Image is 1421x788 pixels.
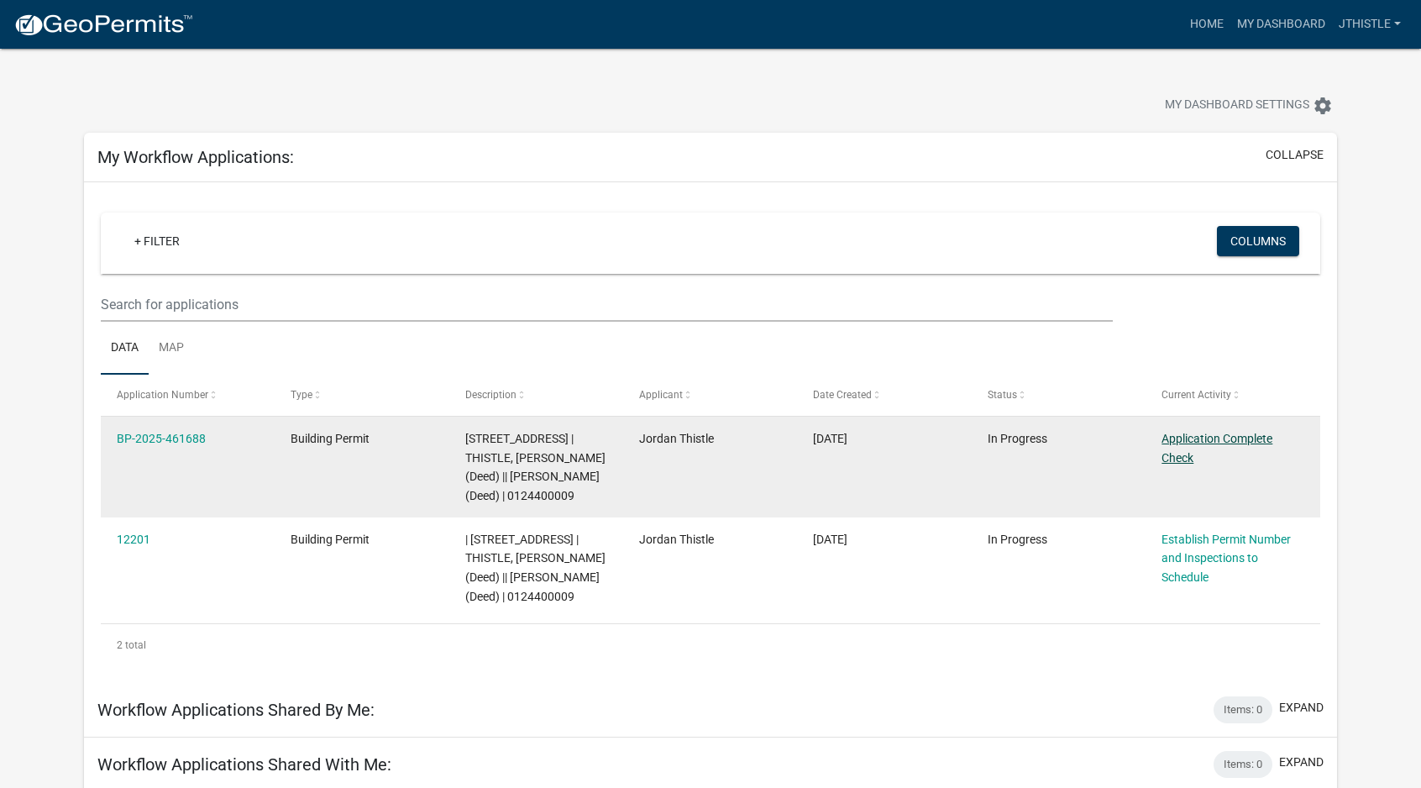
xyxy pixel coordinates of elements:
span: Building Permit [291,432,370,445]
a: Application Complete Check [1161,432,1272,465]
span: | 10362 N 83RD AVE W | THISTLE, JORDAN R (Deed) || THISTLE, JESSICA C (Deed) | 0124400009 [465,533,606,603]
span: Status [988,389,1017,401]
a: Map [149,322,194,376]
button: collapse [1266,146,1324,164]
datatable-header-cell: Date Created [797,375,971,415]
a: + Filter [121,226,193,256]
span: Current Activity [1161,389,1231,401]
datatable-header-cell: Description [448,375,622,415]
span: 08/10/2021 [813,533,847,546]
span: Application Number [117,389,208,401]
input: Search for applications [101,287,1114,322]
span: In Progress [988,432,1047,445]
span: Jordan Thistle [639,533,714,546]
h5: Workflow Applications Shared By Me: [97,700,375,720]
button: expand [1279,699,1324,717]
span: Type [291,389,312,401]
datatable-header-cell: Type [275,375,448,415]
span: 10362 N 83RD AVE W | THISTLE, JORDAN R (Deed) || THISTLE, JESSICA C (Deed) | 0124400009 [465,432,606,502]
h5: My Workflow Applications: [97,147,294,167]
a: Home [1183,8,1230,40]
span: Jordan Thistle [639,432,714,445]
a: My Dashboard [1230,8,1332,40]
a: jthistle [1332,8,1408,40]
h5: Workflow Applications Shared With Me: [97,754,391,775]
div: 2 total [101,624,1321,666]
div: Items: 0 [1214,751,1272,778]
span: My Dashboard Settings [1165,96,1309,116]
i: settings [1313,96,1333,116]
button: Columns [1217,226,1299,256]
datatable-header-cell: Applicant [623,375,797,415]
span: 08/10/2025 [813,432,847,445]
datatable-header-cell: Status [972,375,1146,415]
div: Items: 0 [1214,696,1272,723]
span: Date Created [813,389,872,401]
button: My Dashboard Settingssettings [1151,89,1346,122]
a: 12201 [117,533,150,546]
a: Data [101,322,149,376]
span: Building Permit [291,533,370,546]
button: expand [1279,754,1324,771]
span: Description [465,389,516,401]
span: Applicant [639,389,683,401]
span: In Progress [988,533,1047,546]
datatable-header-cell: Current Activity [1146,375,1319,415]
datatable-header-cell: Application Number [101,375,275,415]
div: collapse [84,182,1338,683]
a: Establish Permit Number and Inspections to Schedule [1161,533,1291,585]
a: BP-2025-461688 [117,432,206,445]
